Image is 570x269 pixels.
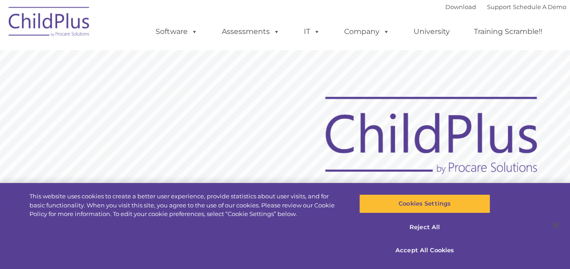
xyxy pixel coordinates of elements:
a: University [404,23,459,41]
a: Company [335,23,399,41]
div: This website uses cookies to create a better user experience, provide statistics about user visit... [29,192,342,219]
a: Assessments [213,23,289,41]
a: Download [445,3,476,10]
button: Accept All Cookies [359,241,490,260]
button: Reject All [359,218,490,237]
font: | [445,3,566,10]
a: Support [487,3,511,10]
a: Software [146,23,207,41]
a: IT [295,23,329,41]
button: Close [546,215,565,235]
img: ChildPlus by Procare Solutions [4,0,95,46]
a: Schedule A Demo [513,3,566,10]
a: Training Scramble!! [465,23,551,41]
button: Cookies Settings [359,194,490,213]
